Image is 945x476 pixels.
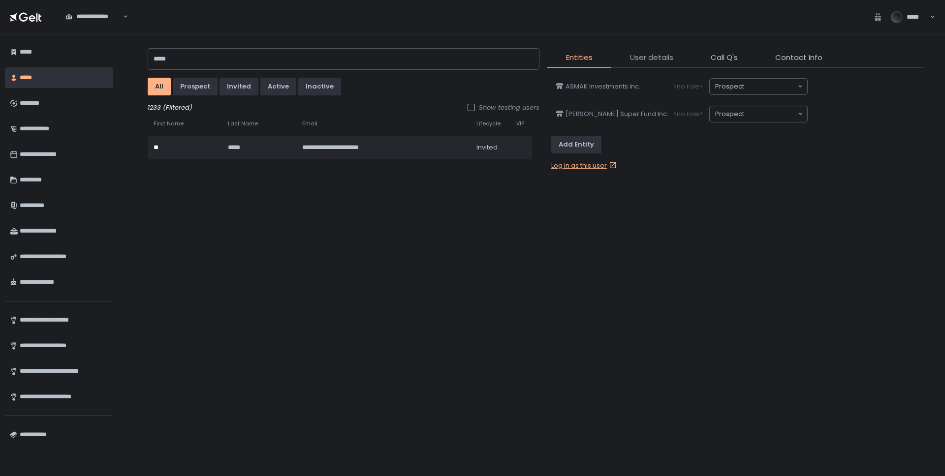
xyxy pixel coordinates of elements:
[551,136,601,153] button: Add Entity
[154,120,184,127] span: First Name
[715,82,744,91] span: prospect
[559,140,594,149] div: Add Entity
[566,52,593,63] span: Entities
[228,120,258,127] span: Last Name
[552,78,644,95] a: ASMAK Investments Inc.
[220,78,258,95] button: invited
[566,82,640,91] span: ASMAK Investments Inc.
[155,82,163,91] div: All
[302,120,317,127] span: Email
[306,82,334,91] div: inactive
[260,78,296,95] button: active
[711,52,738,63] span: Call Q's
[744,82,797,91] input: Search for option
[173,78,218,95] button: prospect
[227,82,251,91] div: invited
[673,109,703,119] span: <no role>
[710,79,807,94] div: Search for option
[715,110,744,119] span: prospect
[552,106,672,122] a: [PERSON_NAME] Super Fund Inc.
[630,52,673,63] span: User details
[268,82,289,91] div: active
[775,52,822,63] span: Contact Info
[59,6,128,27] div: Search for option
[298,78,341,95] button: inactive
[566,110,668,119] span: [PERSON_NAME] Super Fund Inc.
[180,82,210,91] div: prospect
[516,120,524,127] span: VIP
[551,161,619,170] a: Log in as this user
[148,103,539,112] div: 1233 (Filtered)
[744,109,797,119] input: Search for option
[476,120,501,127] span: Lifecycle
[476,143,498,152] span: invited
[673,82,703,91] span: <no role>
[148,78,171,95] button: All
[710,106,807,122] div: Search for option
